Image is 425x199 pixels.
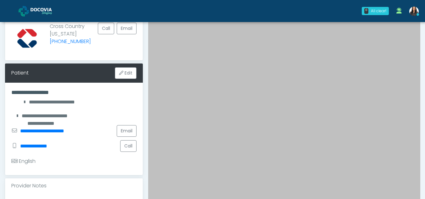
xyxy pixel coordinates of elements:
div: Provider Notes [5,178,143,193]
a: Email [117,125,137,137]
img: Provider image [11,23,43,54]
button: Call [98,23,114,34]
img: Docovia [19,6,29,16]
div: 0 [364,8,368,14]
a: 0 All clear! [358,4,393,18]
a: Email [117,23,137,34]
p: Cross Country [US_STATE] [50,23,91,49]
img: Docovia [31,8,62,14]
img: Viral Patel [409,7,419,16]
a: Docovia [19,1,62,21]
button: Edit [115,67,137,79]
a: [PHONE_NUMBER] [50,38,91,45]
div: Patient [11,69,29,77]
button: Call [120,140,137,152]
div: All clear! [371,8,386,14]
div: English [11,158,36,165]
